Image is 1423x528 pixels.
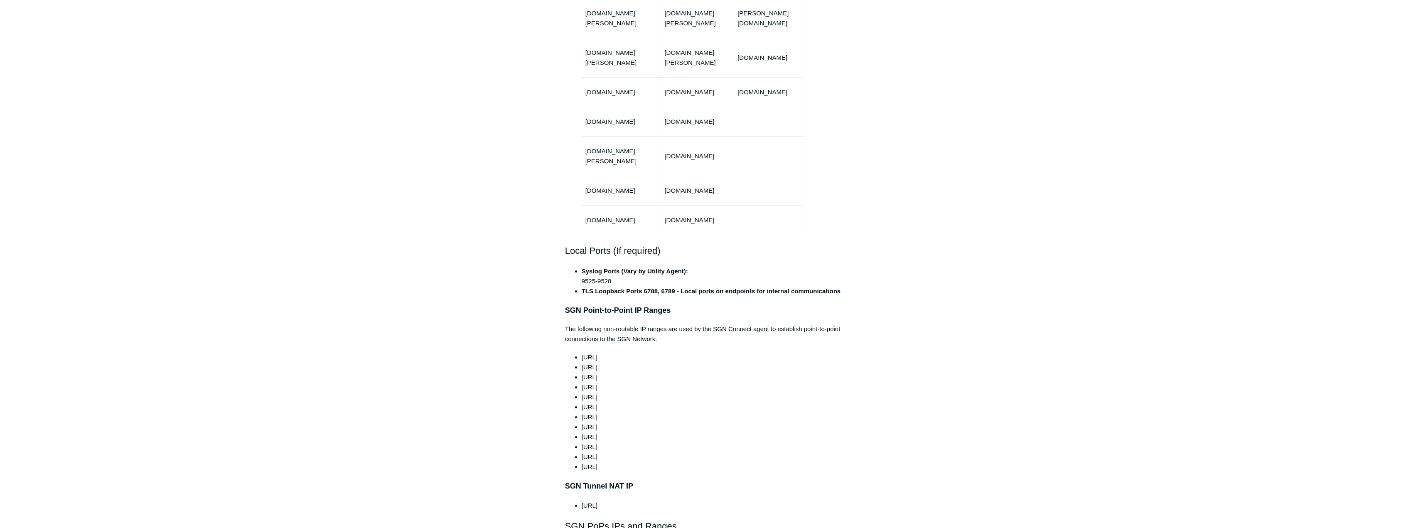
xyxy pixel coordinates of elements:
[585,186,658,196] p: [DOMAIN_NAME]
[565,480,858,492] h3: SGN Tunnel NAT IP
[582,462,858,472] li: [URL]
[582,402,858,412] li: [URL]
[585,87,658,97] p: [DOMAIN_NAME]
[582,354,597,361] span: [URL]
[737,53,801,63] p: [DOMAIN_NAME]
[664,186,730,196] p: [DOMAIN_NAME]
[565,243,858,258] h2: Local Ports (If required)
[664,151,730,161] p: [DOMAIN_NAME]
[582,443,597,450] span: [URL]
[582,362,858,372] li: [URL]
[737,87,801,97] p: [DOMAIN_NAME]
[664,48,730,68] p: [DOMAIN_NAME][PERSON_NAME]
[585,48,658,68] p: [DOMAIN_NAME][PERSON_NAME]
[582,413,597,420] span: [URL]
[664,87,730,97] p: [DOMAIN_NAME]
[582,287,841,295] strong: TLS Loopback Ports 6788, 6789 - Local ports on endpoints for internal communications
[585,117,658,127] p: [DOMAIN_NAME]
[582,433,597,440] span: [URL]
[585,146,658,166] p: [DOMAIN_NAME][PERSON_NAME]
[585,215,658,225] p: [DOMAIN_NAME]
[664,8,730,28] p: [DOMAIN_NAME][PERSON_NAME]
[582,423,597,430] span: [URL]
[565,324,858,344] p: The following non-routable IP ranges are used by the SGN Connect agent to establish point-to-poin...
[582,268,688,275] strong: Syslog Ports (Vary by Utility Agent):
[565,305,858,317] h3: SGN Point-to-Point IP Ranges
[582,501,858,511] li: [URL]
[737,8,801,28] p: [PERSON_NAME][DOMAIN_NAME]
[582,392,858,402] li: [URL]
[582,453,597,460] span: [URL]
[582,372,858,382] li: [URL]
[664,215,730,225] p: [DOMAIN_NAME]
[664,117,730,127] p: [DOMAIN_NAME]
[582,266,858,286] li: 9525-9528
[582,382,858,392] li: [URL]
